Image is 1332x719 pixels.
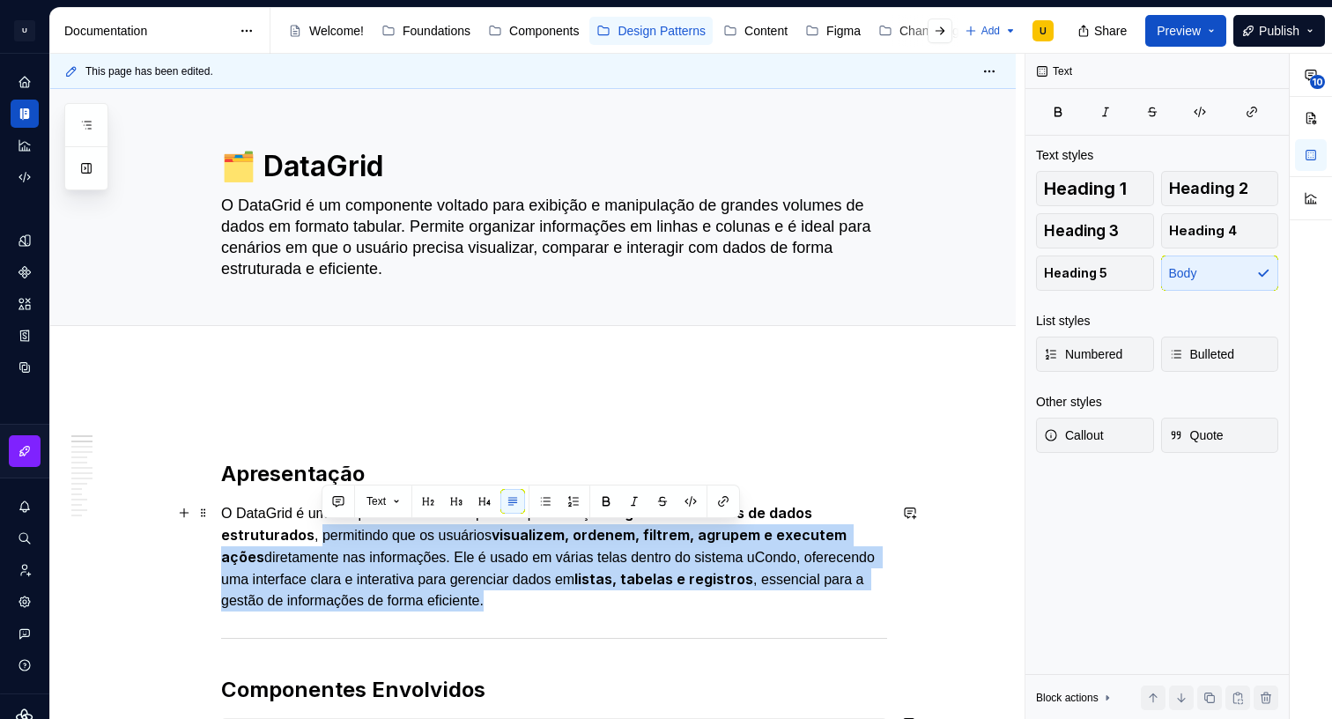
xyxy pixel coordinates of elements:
button: Notifications [11,493,39,521]
button: Heading 3 [1036,213,1154,248]
div: List styles [1036,312,1090,330]
a: Home [11,68,39,96]
a: Invite team [11,556,39,584]
div: Foundations [403,22,470,40]
div: Text styles [1036,146,1093,164]
a: Figma [798,17,868,45]
div: Components [509,22,579,40]
div: Page tree [281,13,956,48]
a: Documentation [11,100,39,128]
a: Design tokens [11,226,39,255]
a: Changelog [871,17,966,45]
span: Add [981,24,1000,38]
span: Heading 3 [1044,222,1119,240]
button: Quote [1161,418,1279,453]
span: Preview [1157,22,1201,40]
a: Settings [11,588,39,616]
div: Block actions [1036,686,1114,710]
span: 10 [1310,75,1325,89]
button: Contact support [11,619,39,648]
button: Publish [1233,15,1325,47]
a: Analytics [11,131,39,159]
span: Share [1094,22,1127,40]
button: Callout [1036,418,1154,453]
div: Content [744,22,788,40]
div: Figma [826,22,861,40]
span: Bulleted [1169,345,1235,363]
button: U [4,11,46,49]
textarea: 🗂️ DataGrid [218,145,884,188]
textarea: O DataGrid é um componente voltado para exibição e manipulação de grandes volumes de dados em for... [218,191,884,283]
h2: Apresentação [221,460,887,488]
button: Heading 1 [1036,171,1154,206]
a: Design Patterns [589,17,713,45]
div: Design Patterns [618,22,706,40]
div: U [1040,24,1047,38]
button: Bulleted [1161,337,1279,372]
a: Code automation [11,163,39,191]
button: Heading 4 [1161,213,1279,248]
button: Numbered [1036,337,1154,372]
strong: listas, tabelas e registros [574,570,753,588]
strong: Componentes Envolvidos [221,677,485,702]
span: Heading 2 [1169,180,1248,197]
a: Foundations [374,17,477,45]
div: Documentation [64,22,231,40]
p: O DataGrid é um componente essencial para a apresentação de , permitindo que os usuários diretame... [221,502,887,612]
button: Heading 5 [1036,256,1154,291]
button: Heading 2 [1161,171,1279,206]
span: Heading 1 [1044,180,1127,197]
strong: visualizem, ordenem, filtrem, agrupem e executem ações [221,526,850,566]
a: Welcome! [281,17,371,45]
a: Content [716,17,795,45]
a: Storybook stories [11,322,39,350]
button: Search ⌘K [11,524,39,552]
span: Publish [1259,22,1299,40]
a: Data sources [11,353,39,382]
a: Components [481,17,586,45]
span: Heading 5 [1044,264,1107,282]
a: Assets [11,290,39,318]
div: Welcome! [309,22,364,40]
span: This page has been edited. [85,64,213,78]
div: U [14,20,35,41]
button: Share [1069,15,1138,47]
div: Other styles [1036,393,1102,411]
button: Preview [1145,15,1226,47]
span: Numbered [1044,345,1122,363]
button: Add [959,19,1022,43]
span: Quote [1169,426,1224,444]
span: Heading 4 [1169,222,1237,240]
div: Block actions [1036,691,1099,705]
a: Components [11,258,39,286]
span: Callout [1044,426,1104,444]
